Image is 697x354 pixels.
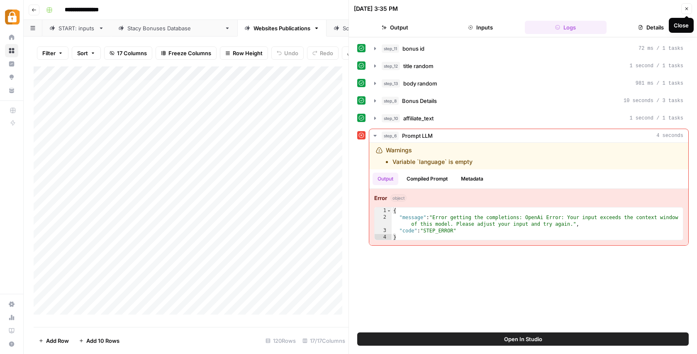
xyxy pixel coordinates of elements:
button: Metadata [456,173,488,185]
span: step_13 [382,79,400,88]
strong: Error [374,194,387,202]
span: 981 ms / 1 tasks [636,80,683,87]
div: 3 [375,227,392,234]
span: Add Row [46,337,69,345]
span: Freeze Columns [168,49,211,57]
span: step_8 [382,97,399,105]
span: Toggle code folding, rows 1 through 4 [387,208,391,214]
a: Your Data [5,84,18,97]
div: 4 seconds [369,143,688,245]
span: Prompt LLM [402,132,433,140]
button: Compiled Prompt [402,173,453,185]
button: 4 seconds [369,129,688,142]
a: Browse [5,44,18,57]
span: step_12 [382,62,400,70]
button: Logs [525,21,607,34]
span: Add 10 Rows [86,337,119,345]
a: Settings [5,298,18,311]
button: Redo [307,46,339,60]
span: 4 seconds [656,132,683,139]
span: bonus id [402,44,424,53]
span: step_11 [382,44,399,53]
div: 17/17 Columns [299,334,348,347]
button: Undo [271,46,304,60]
button: Details [610,21,692,34]
button: 1 second / 1 tasks [369,59,688,73]
button: 10 seconds / 3 tasks [369,94,688,107]
img: Adzz Logo [5,10,20,24]
div: 4 [375,234,392,241]
div: 2 [375,214,392,227]
span: step_6 [382,132,399,140]
span: Open In Studio [504,335,542,343]
div: [PERSON_NAME] Bonuses Database [127,24,221,32]
a: Opportunities [5,71,18,84]
a: Learning Hub [5,324,18,337]
span: body random [403,79,437,88]
span: 17 Columns [117,49,147,57]
div: Websites Publications [253,24,310,32]
a: Usage [5,311,18,324]
span: affiliate_text [403,114,434,122]
button: Add 10 Rows [74,334,124,347]
button: 17 Columns [104,46,152,60]
div: Social media publications [343,24,408,32]
button: Open In Studio [357,332,689,346]
span: Filter [42,49,56,57]
span: title random [403,62,434,70]
button: 1 second / 1 tasks [369,112,688,125]
a: Social media publications [327,20,424,37]
button: Output [354,21,436,34]
span: Row Height [233,49,263,57]
span: 72 ms / 1 tasks [639,45,683,52]
button: Help + Support [5,337,18,351]
div: 1 [375,208,392,214]
a: Insights [5,57,18,71]
span: Undo [284,49,298,57]
div: [DATE] 3:35 PM [354,5,398,13]
a: START: inputs [42,20,111,37]
a: Websites Publications [237,20,327,37]
span: 1 second / 1 tasks [629,115,683,122]
button: 72 ms / 1 tasks [369,42,688,55]
button: Workspace: Adzz [5,7,18,27]
div: Close [674,21,689,29]
span: Redo [320,49,333,57]
div: START: inputs [58,24,95,32]
button: 981 ms / 1 tasks [369,77,688,90]
span: 10 seconds / 3 tasks [624,97,683,105]
button: Freeze Columns [156,46,217,60]
li: Variable `language` is empty [392,158,473,166]
button: Inputs [439,21,522,34]
button: Sort [72,46,101,60]
button: Filter [37,46,68,60]
span: Sort [77,49,88,57]
span: step_10 [382,114,400,122]
button: Add Row [34,334,74,347]
a: Home [5,31,18,44]
button: Output [373,173,398,185]
div: 120 Rows [262,334,299,347]
button: Row Height [220,46,268,60]
span: 1 second / 1 tasks [629,62,683,70]
span: Bonus Details [402,97,437,105]
span: object [390,194,407,202]
div: Warnings [386,146,473,166]
a: [PERSON_NAME] Bonuses Database [111,20,237,37]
